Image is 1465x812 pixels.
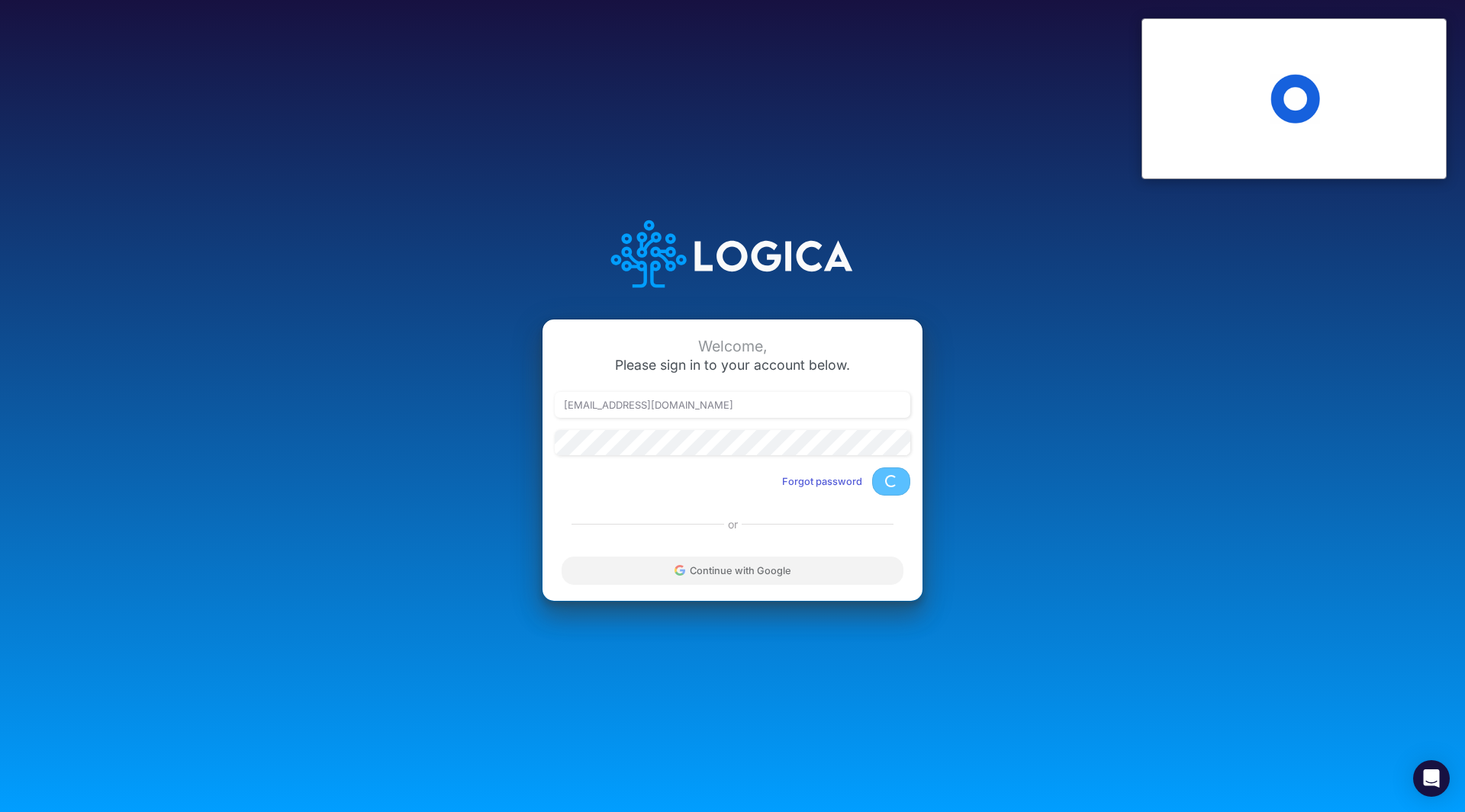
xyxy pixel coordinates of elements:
[615,357,850,373] span: Please sign in to your account below.
[772,469,872,494] button: Forgot password
[555,392,910,418] input: Email
[1270,74,1320,124] span: Loading
[1413,760,1450,797] div: Open Intercom Messenger
[555,338,910,355] div: Welcome,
